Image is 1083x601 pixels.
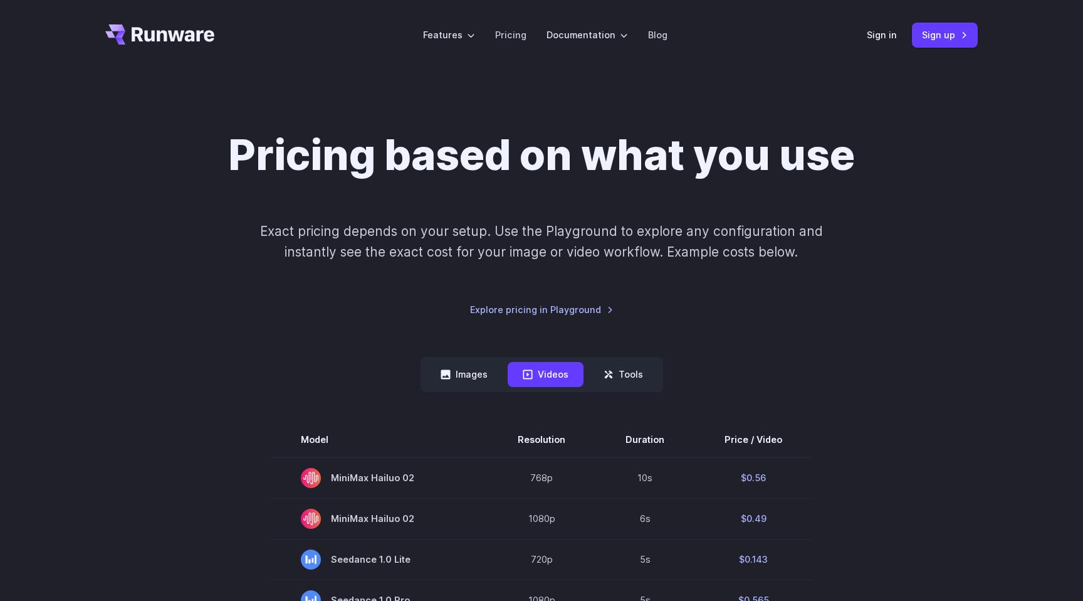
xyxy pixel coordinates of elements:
td: 5s [595,539,694,580]
span: MiniMax Hailuo 02 [301,468,458,488]
span: MiniMax Hailuo 02 [301,509,458,529]
button: Images [426,362,503,386]
td: $0.49 [694,498,812,539]
p: Exact pricing depends on your setup. Use the Playground to explore any configuration and instantl... [236,221,847,263]
td: 10s [595,457,694,499]
label: Documentation [547,28,628,42]
th: Resolution [488,422,595,457]
td: $0.143 [694,539,812,580]
td: 720p [488,539,595,580]
th: Duration [595,422,694,457]
td: 6s [595,498,694,539]
a: Blog [648,28,667,42]
h1: Pricing based on what you use [228,130,855,181]
a: Explore pricing in Playground [470,302,614,317]
a: Go to / [105,24,214,45]
th: Model [271,422,488,457]
button: Tools [589,362,658,386]
button: Videos [508,362,583,386]
td: 1080p [488,498,595,539]
a: Sign in [867,28,897,42]
a: Sign up [912,23,978,47]
span: Seedance 1.0 Lite [301,550,458,570]
th: Price / Video [694,422,812,457]
td: $0.56 [694,457,812,499]
a: Pricing [495,28,526,42]
td: 768p [488,457,595,499]
label: Features [423,28,475,42]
